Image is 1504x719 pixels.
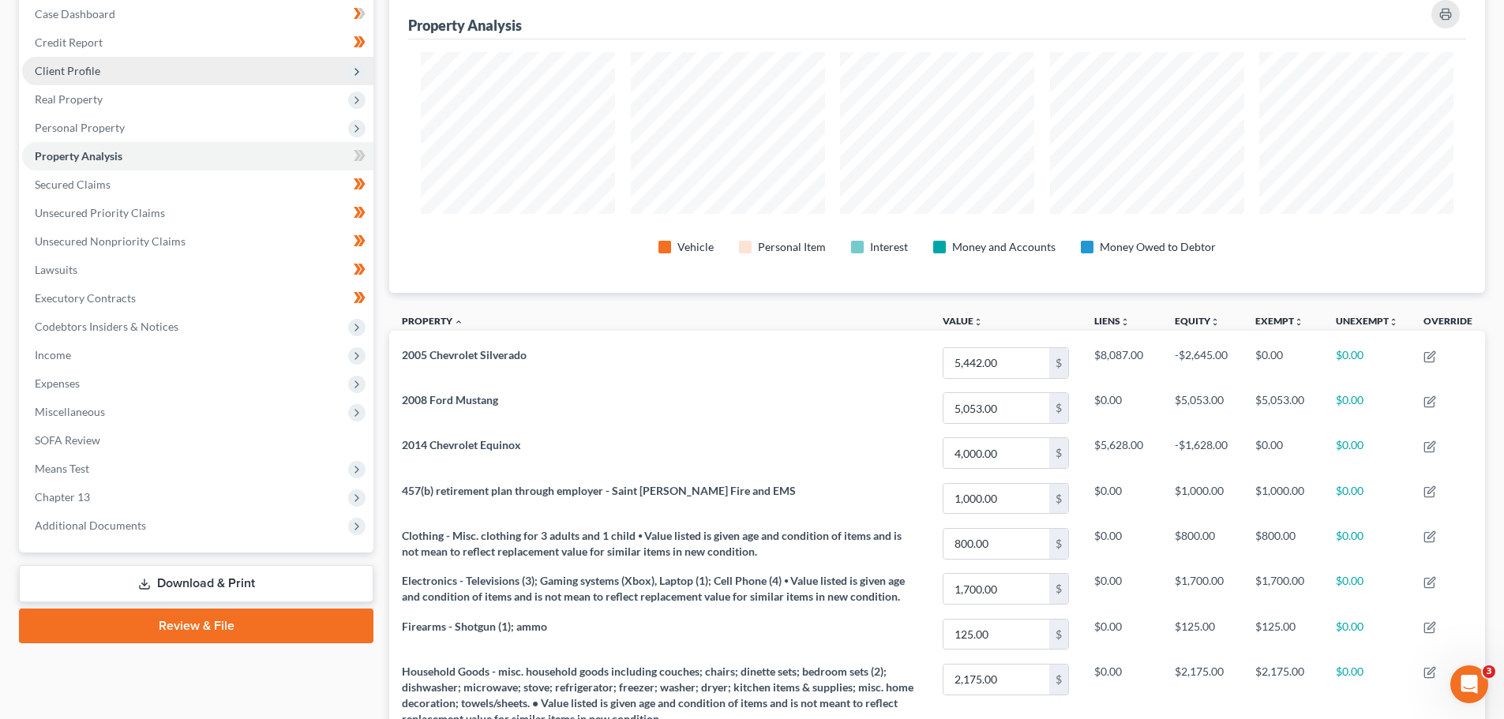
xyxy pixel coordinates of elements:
td: $800.00 [1162,521,1243,566]
td: $0.00 [1323,476,1411,521]
div: Money and Accounts [952,239,1056,255]
input: 0.00 [943,484,1049,514]
a: SOFA Review [22,426,373,455]
div: Vehicle [677,239,714,255]
div: $ [1049,665,1068,695]
span: Means Test [35,462,89,475]
td: $125.00 [1243,612,1323,657]
a: Review & File [19,609,373,643]
div: Money Owed to Debtor [1100,239,1216,255]
input: 0.00 [943,438,1049,468]
div: $ [1049,574,1068,604]
td: $0.00 [1082,521,1162,566]
iframe: Intercom live chat [1450,665,1488,703]
td: $0.00 [1082,476,1162,521]
a: Unsecured Nonpriority Claims [22,227,373,256]
td: $0.00 [1323,567,1411,612]
span: Executory Contracts [35,291,136,305]
div: $ [1049,529,1068,559]
span: Unsecured Nonpriority Claims [35,234,186,248]
span: Chapter 13 [35,490,90,504]
span: Lawsuits [35,263,77,276]
td: $5,053.00 [1162,386,1243,431]
div: Property Analysis [408,16,522,35]
div: $ [1049,393,1068,423]
td: $1,700.00 [1243,567,1323,612]
td: $0.00 [1082,567,1162,612]
span: Clothing - Misc. clothing for 3 adults and 1 child ⦁ Value listed is given age and condition of i... [402,529,902,558]
td: $5,628.00 [1082,431,1162,476]
input: 0.00 [943,574,1049,604]
span: Property Analysis [35,149,122,163]
input: 0.00 [943,529,1049,559]
td: $5,053.00 [1243,386,1323,431]
a: Lawsuits [22,256,373,284]
td: $0.00 [1323,386,1411,431]
i: expand_less [454,317,463,327]
span: Miscellaneous [35,405,105,418]
td: $800.00 [1243,521,1323,566]
td: $1,000.00 [1162,476,1243,521]
a: Credit Report [22,28,373,57]
span: Real Property [35,92,103,106]
td: $1,000.00 [1243,476,1323,521]
input: 0.00 [943,348,1049,378]
td: $0.00 [1082,612,1162,657]
i: unfold_more [1120,317,1130,327]
td: $1,700.00 [1162,567,1243,612]
td: -$1,628.00 [1162,431,1243,476]
a: Unsecured Priority Claims [22,199,373,227]
span: Firearms - Shotgun (1); ammo [402,620,547,633]
span: 2008 Ford Mustang [402,393,498,406]
span: Unsecured Priority Claims [35,206,165,219]
td: $125.00 [1162,612,1243,657]
div: Interest [870,239,908,255]
span: Income [35,348,71,361]
span: Electronics - Televisions (3); Gaming systems (Xbox), Laptop (1); Cell Phone (4) ⦁ Value listed i... [402,574,905,603]
span: Additional Documents [35,519,146,532]
span: Client Profile [35,64,100,77]
div: $ [1049,620,1068,650]
span: 2005 Chevrolet Silverado [402,348,527,361]
input: 0.00 [943,620,1049,650]
td: $0.00 [1323,521,1411,566]
a: Property Analysis [22,142,373,170]
span: 2014 Chevrolet Equinox [402,438,521,451]
span: Credit Report [35,36,103,49]
span: Expenses [35,376,80,390]
i: unfold_more [1210,317,1220,327]
div: $ [1049,484,1068,514]
span: Codebtors Insiders & Notices [35,320,178,333]
i: unfold_more [973,317,983,327]
td: $8,087.00 [1082,340,1162,385]
a: Unexemptunfold_more [1336,315,1398,327]
a: Executory Contracts [22,284,373,313]
input: 0.00 [943,665,1049,695]
td: $0.00 [1082,386,1162,431]
td: $0.00 [1323,612,1411,657]
a: Download & Print [19,565,373,602]
a: Equityunfold_more [1175,315,1220,327]
td: -$2,645.00 [1162,340,1243,385]
input: 0.00 [943,393,1049,423]
span: 457(b) retirement plan through employer - Saint [PERSON_NAME] Fire and EMS [402,484,796,497]
td: $0.00 [1323,340,1411,385]
span: Case Dashboard [35,7,115,21]
span: Secured Claims [35,178,111,191]
td: $0.00 [1243,431,1323,476]
div: Personal Item [758,239,826,255]
span: 3 [1483,665,1495,678]
div: $ [1049,348,1068,378]
a: Liensunfold_more [1094,315,1130,327]
i: unfold_more [1294,317,1303,327]
div: $ [1049,438,1068,468]
a: Valueunfold_more [943,315,983,327]
a: Property expand_less [402,315,463,327]
td: $0.00 [1243,340,1323,385]
i: unfold_more [1389,317,1398,327]
a: Exemptunfold_more [1255,315,1303,327]
span: SOFA Review [35,433,100,447]
a: Secured Claims [22,170,373,199]
span: Personal Property [35,121,125,134]
td: $0.00 [1323,431,1411,476]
